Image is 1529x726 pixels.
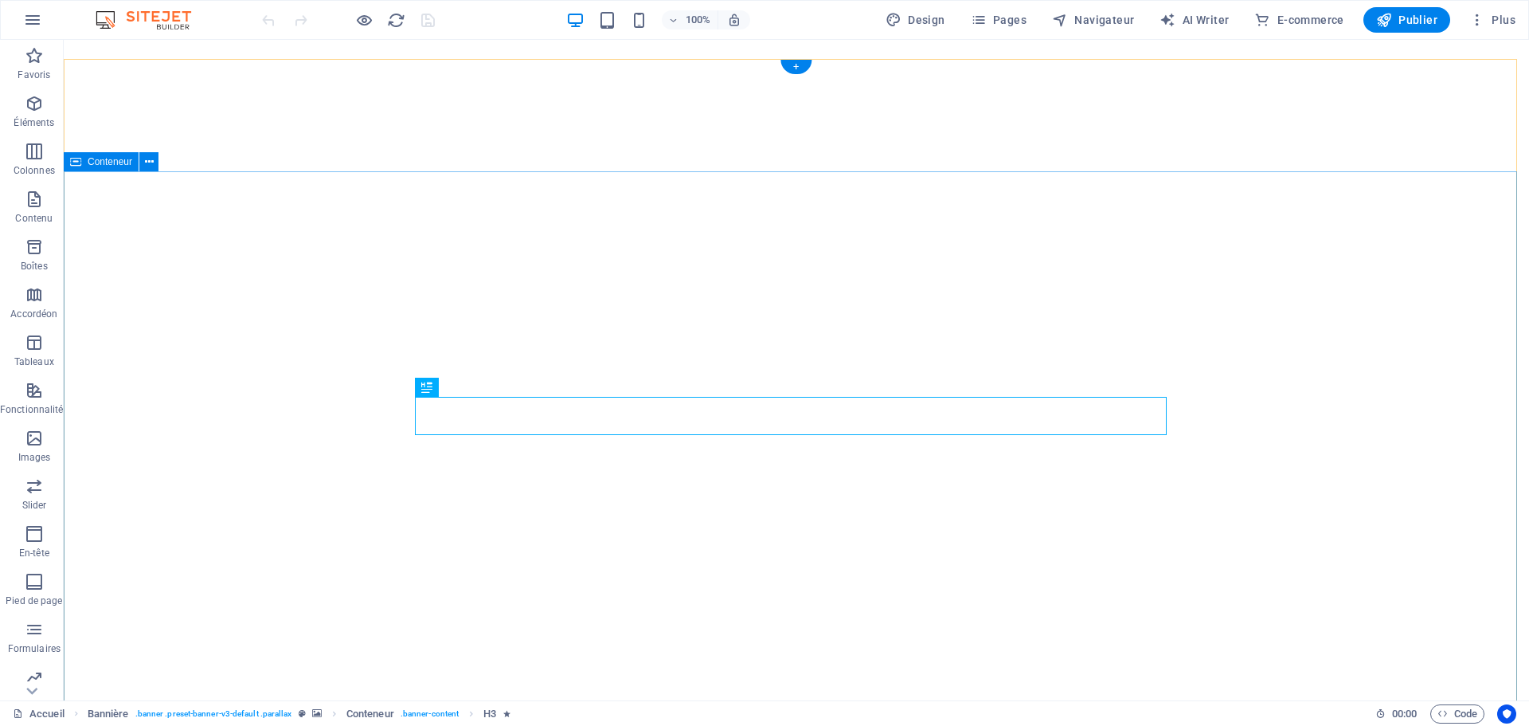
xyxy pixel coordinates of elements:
i: Actualiser la page [387,11,405,29]
span: Cliquez pour sélectionner. Double-cliquez pour modifier. [483,704,496,724]
span: : [1403,708,1406,720]
p: Contenu [15,212,53,225]
p: Boîtes [21,260,48,273]
p: Slider [22,499,47,512]
h6: 100% [686,10,711,29]
span: . banner-content [401,704,459,724]
p: Éléments [14,116,54,129]
p: Accordéon [10,308,57,320]
button: reload [386,10,405,29]
span: Cliquez pour sélectionner. Double-cliquez pour modifier. [346,704,394,724]
button: Code [1430,704,1484,724]
i: Cet élément est une présélection personnalisable. [299,709,306,718]
img: Editor Logo [92,10,211,29]
span: Pages [971,12,1027,28]
p: Formulaires [8,642,61,655]
button: Plus [1463,7,1522,33]
span: 00 00 [1392,704,1417,724]
p: Tableaux [14,355,54,368]
i: Cet élément contient une animation. [503,709,510,718]
span: Cliquez pour sélectionner. Double-cliquez pour modifier. [88,704,129,724]
span: Publier [1376,12,1437,28]
button: Navigateur [1046,7,1140,33]
p: Pied de page [6,595,62,607]
span: Design [886,12,945,28]
button: Cliquez ici pour quitter le mode Aperçu et poursuivre l'édition. [354,10,373,29]
p: Images [18,451,51,464]
h6: Durée de la session [1375,704,1418,724]
span: . banner .preset-banner-v3-default .parallax [135,704,292,724]
div: Design (Ctrl+Alt+Y) [879,7,952,33]
span: E-commerce [1254,12,1343,28]
i: Lors du redimensionnement, ajuster automatiquement le niveau de zoom en fonction de l'appareil sé... [727,13,741,27]
i: Cet élément contient un arrière-plan. [312,709,322,718]
button: AI Writer [1153,7,1235,33]
button: Usercentrics [1497,704,1516,724]
button: Publier [1363,7,1450,33]
span: Conteneur [88,157,132,167]
nav: breadcrumb [88,704,510,724]
button: Pages [964,7,1033,33]
span: Navigateur [1052,12,1134,28]
span: Plus [1469,12,1515,28]
button: 100% [662,10,718,29]
p: Colonnes [14,164,55,177]
button: E-commerce [1248,7,1350,33]
span: AI Writer [1159,12,1229,28]
p: Favoris [18,69,50,81]
a: Cliquez pour annuler la sélection. Double-cliquez pour ouvrir Pages. [13,704,65,724]
p: En-tête [19,547,49,559]
span: Code [1437,704,1477,724]
button: Design [879,7,952,33]
div: + [780,60,811,74]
